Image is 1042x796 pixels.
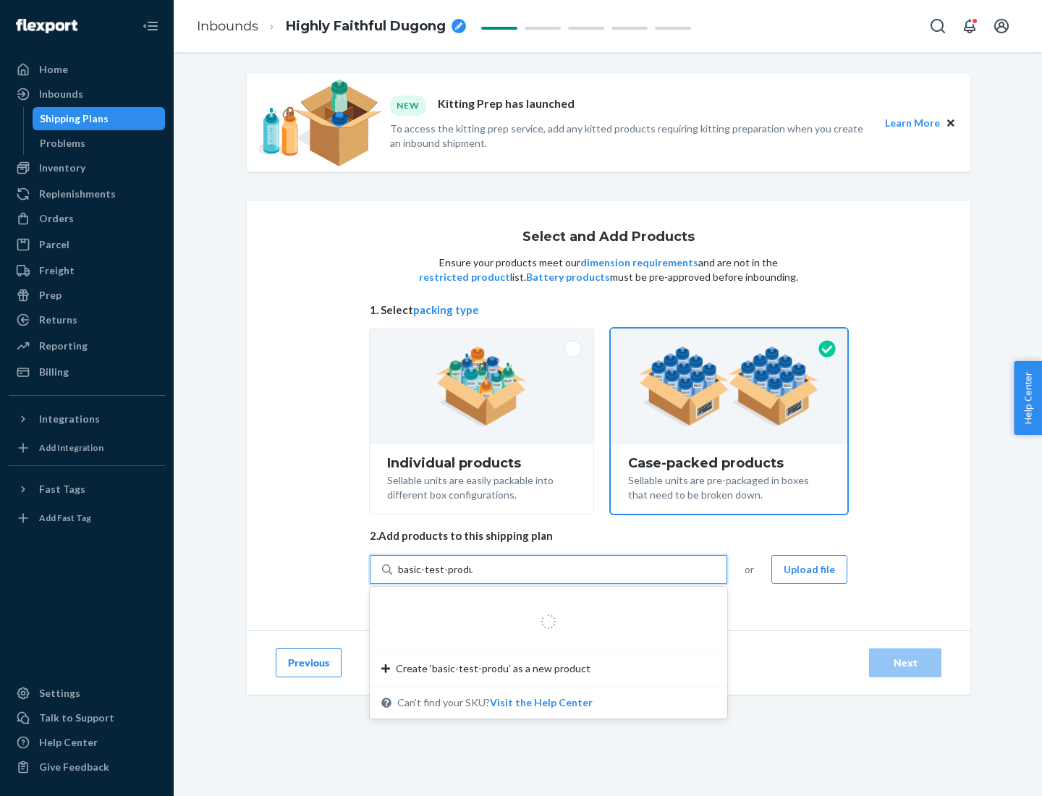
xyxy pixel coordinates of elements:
[438,96,575,115] p: Kitting Prep has launched
[39,313,77,327] div: Returns
[9,436,165,460] a: Add Integration
[39,288,62,302] div: Prep
[370,528,847,543] span: 2. Add products to this shipping plan
[197,18,258,34] a: Inbounds
[39,263,75,278] div: Freight
[39,237,69,252] div: Parcel
[387,470,576,502] div: Sellable units are easily packable into different box configurations.
[16,19,77,33] img: Flexport logo
[396,661,590,676] span: Create ‘basic-test-produ’ as a new product
[397,695,593,710] span: Can't find your SKU?
[526,270,610,284] button: Battery products
[943,115,959,131] button: Close
[9,407,165,431] button: Integrations
[9,682,165,705] a: Settings
[9,207,165,230] a: Orders
[39,339,88,353] div: Reporting
[9,233,165,256] a: Parcel
[639,347,819,426] img: case-pack.59cecea509d18c883b923b81aeac6d0b.png
[9,706,165,729] a: Talk to Support
[9,308,165,331] a: Returns
[387,456,576,470] div: Individual products
[628,456,830,470] div: Case-packed products
[745,562,754,577] span: or
[436,347,527,426] img: individual-pack.facf35554cb0f1810c75b2bd6df2d64e.png
[771,555,847,584] button: Upload file
[490,695,593,710] button: Create ‘basic-test-produ’ as a new productCan't find your SKU?
[9,507,165,530] a: Add Fast Tag
[286,17,446,36] span: Highly Faithful Dugong
[398,562,473,577] input: Create ‘basic-test-produ’ as a new productCan't find your SKU?Visit the Help Center
[9,259,165,282] a: Freight
[9,731,165,754] a: Help Center
[39,735,98,750] div: Help Center
[185,5,478,48] ol: breadcrumbs
[40,136,85,151] div: Problems
[39,161,85,175] div: Inventory
[390,96,426,115] div: NEW
[9,182,165,206] a: Replenishments
[9,156,165,179] a: Inventory
[39,187,116,201] div: Replenishments
[33,107,166,130] a: Shipping Plans
[522,230,695,245] h1: Select and Add Products
[39,87,83,101] div: Inbounds
[136,12,165,41] button: Close Navigation
[39,711,114,725] div: Talk to Support
[39,482,85,496] div: Fast Tags
[9,58,165,81] a: Home
[39,365,69,379] div: Billing
[9,334,165,357] a: Reporting
[39,211,74,226] div: Orders
[955,12,984,41] button: Open notifications
[40,111,109,126] div: Shipping Plans
[580,255,698,270] button: dimension requirements
[39,441,103,454] div: Add Integration
[413,302,479,318] button: packing type
[869,648,941,677] button: Next
[39,760,109,774] div: Give Feedback
[9,82,165,106] a: Inbounds
[390,122,872,151] p: To access the kitting prep service, add any kitted products requiring kitting preparation when yo...
[39,62,68,77] div: Home
[987,12,1016,41] button: Open account menu
[923,12,952,41] button: Open Search Box
[885,115,940,131] button: Learn More
[39,412,100,426] div: Integrations
[9,755,165,779] button: Give Feedback
[33,132,166,155] a: Problems
[9,478,165,501] button: Fast Tags
[9,360,165,384] a: Billing
[419,270,510,284] button: restricted product
[881,656,929,670] div: Next
[9,284,165,307] a: Prep
[1014,361,1042,435] button: Help Center
[628,470,830,502] div: Sellable units are pre-packaged in boxes that need to be broken down.
[370,302,847,318] span: 1. Select
[418,255,800,284] p: Ensure your products meet our and are not in the list. must be pre-approved before inbounding.
[39,512,91,524] div: Add Fast Tag
[276,648,342,677] button: Previous
[39,686,80,700] div: Settings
